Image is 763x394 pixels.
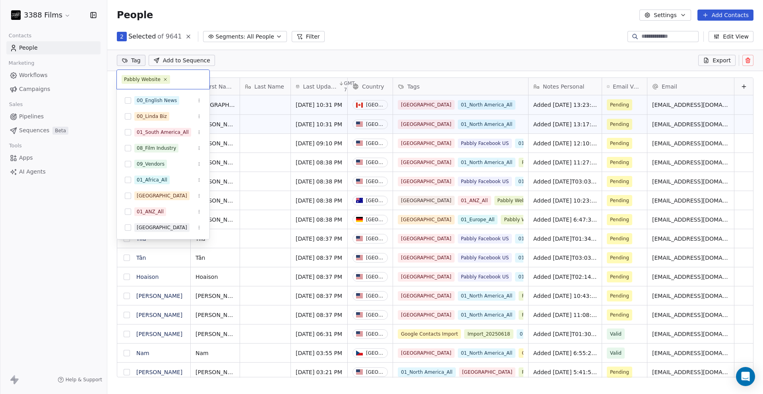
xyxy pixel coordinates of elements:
[137,208,164,215] div: 01_ANZ_All
[137,97,177,104] div: 00_English News
[137,145,176,152] div: 08_Film Industry
[124,76,161,83] div: Pabbly Website
[137,113,167,120] div: 00_Linda Biz
[137,176,167,183] div: 01_Africa_All
[137,129,189,136] div: 01_South America_All
[137,160,165,168] div: 09_Vendors
[137,224,187,231] div: [GEOGRAPHIC_DATA]
[137,192,187,199] div: [GEOGRAPHIC_DATA]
